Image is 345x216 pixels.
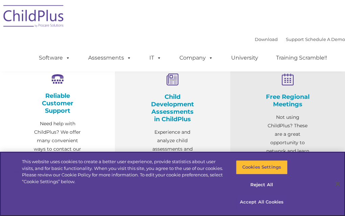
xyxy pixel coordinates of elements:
[269,51,334,65] a: Training Scramble!!
[32,51,77,65] a: Software
[236,178,288,192] button: Reject All
[305,37,345,42] a: Schedule A Demo
[173,51,220,65] a: Company
[81,51,138,65] a: Assessments
[286,37,304,42] a: Support
[255,37,278,42] a: Download
[264,93,311,108] h4: Free Regional Meetings
[330,176,345,191] button: Close
[143,51,168,65] a: IT
[264,113,311,206] p: Not using ChildPlus? These are a great opportunity to network and learn from ChildPlus users. Fin...
[149,93,196,123] h4: Child Development Assessments in ChildPlus
[255,37,345,42] font: |
[34,92,81,114] h4: Reliable Customer Support
[236,160,288,174] button: Cookies Settings
[236,195,288,209] button: Accept All Cookies
[22,158,225,185] div: This website uses cookies to create a better user experience, provide statistics about user visit...
[34,120,81,213] p: Need help with ChildPlus? We offer many convenient ways to contact our amazing Customer Support r...
[224,51,265,65] a: University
